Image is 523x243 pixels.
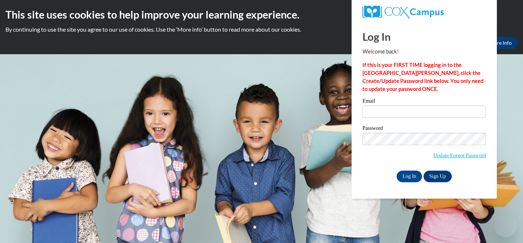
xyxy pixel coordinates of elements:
h1: Log In [362,29,486,44]
label: Password [362,126,486,133]
strong: If this is your FIRST TIME logging in to the [GEOGRAPHIC_DATA][PERSON_NAME], click the Create/Upd... [362,62,483,92]
h2: This site uses cookies to help improve your learning experience. [5,7,518,22]
a: More Info [483,37,518,49]
label: Email [362,98,486,105]
iframe: Button to launch messaging window [494,214,517,237]
a: Sign Up [423,171,452,182]
a: COX Campus [362,5,486,19]
p: By continuing to use the site you agree to our use of cookies. Use the ‘More info’ button to read... [5,25,518,33]
p: Welcome back! [362,48,486,56]
a: Update/Forgot Password [433,152,486,158]
img: COX Campus [362,5,444,19]
input: Log In [397,171,422,182]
